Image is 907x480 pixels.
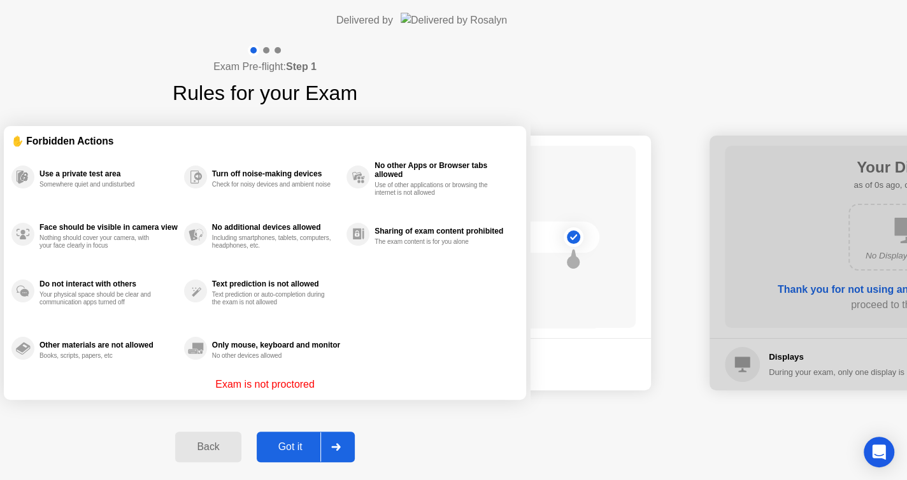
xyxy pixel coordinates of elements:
[212,341,340,349] div: Only mouse, keyboard and monitor
[212,279,340,288] div: Text prediction is not allowed
[212,181,332,188] div: Check for noisy devices and ambient noise
[375,181,495,197] div: Use of other applications or browsing the internet is not allowed
[212,352,332,360] div: No other devices allowed
[179,441,237,453] div: Back
[11,134,518,148] div: ✋ Forbidden Actions
[212,234,332,250] div: Including smartphones, tablets, computers, headphones, etc.
[401,13,507,27] img: Delivered by Rosalyn
[39,223,178,232] div: Face should be visible in camera view
[39,169,178,178] div: Use a private test area
[39,234,160,250] div: Nothing should cover your camera, with your face clearly in focus
[286,61,317,72] b: Step 1
[375,238,495,246] div: The exam content is for you alone
[39,341,178,349] div: Other materials are not allowed
[336,13,393,28] div: Delivered by
[173,78,357,108] h1: Rules for your Exam
[212,291,332,306] div: Text prediction or auto-completion during the exam is not allowed
[212,169,340,178] div: Turn off noise-making devices
[375,227,512,236] div: Sharing of exam content prohibited
[257,432,355,462] button: Got it
[864,437,894,467] div: Open Intercom Messenger
[213,59,317,74] h4: Exam Pre-flight:
[175,432,241,462] button: Back
[39,352,160,360] div: Books, scripts, papers, etc
[39,291,160,306] div: Your physical space should be clear and communication apps turned off
[375,161,512,179] div: No other Apps or Browser tabs allowed
[261,441,320,453] div: Got it
[39,181,160,188] div: Somewhere quiet and undisturbed
[212,223,340,232] div: No additional devices allowed
[215,377,315,392] p: Exam is not proctored
[39,279,178,288] div: Do not interact with others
